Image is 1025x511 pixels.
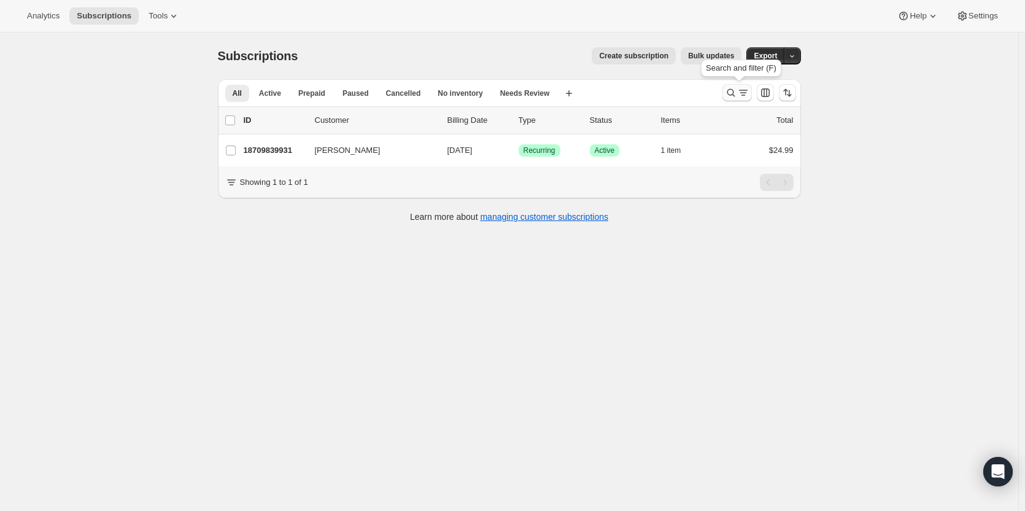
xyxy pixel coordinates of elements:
[233,88,242,98] span: All
[559,85,579,102] button: Create new view
[77,11,131,21] span: Subscriptions
[754,51,777,61] span: Export
[480,212,608,222] a: managing customer subscriptions
[722,84,752,101] button: Search and filter results
[681,47,741,64] button: Bulk updates
[69,7,139,25] button: Subscriptions
[524,146,555,155] span: Recurring
[298,88,325,98] span: Prepaid
[776,114,793,127] p: Total
[760,174,794,191] nav: Pagination
[661,146,681,155] span: 1 item
[244,144,305,157] p: 18709839931
[410,211,608,223] p: Learn more about
[590,114,651,127] p: Status
[969,11,998,21] span: Settings
[595,146,615,155] span: Active
[779,84,796,101] button: Sort the results
[20,7,67,25] button: Analytics
[519,114,580,127] div: Type
[342,88,369,98] span: Paused
[240,176,308,189] p: Showing 1 to 1 of 1
[910,11,926,21] span: Help
[307,141,430,160] button: [PERSON_NAME]
[949,7,1005,25] button: Settings
[259,88,281,98] span: Active
[149,11,168,21] span: Tools
[599,51,668,61] span: Create subscription
[592,47,676,64] button: Create subscription
[500,88,550,98] span: Needs Review
[746,47,784,64] button: Export
[688,51,734,61] span: Bulk updates
[141,7,187,25] button: Tools
[890,7,946,25] button: Help
[661,142,695,159] button: 1 item
[315,144,381,157] span: [PERSON_NAME]
[218,49,298,63] span: Subscriptions
[757,84,774,101] button: Customize table column order and visibility
[983,457,1013,486] div: Open Intercom Messenger
[438,88,482,98] span: No inventory
[447,114,509,127] p: Billing Date
[315,114,438,127] p: Customer
[27,11,60,21] span: Analytics
[769,146,794,155] span: $24.99
[244,114,794,127] div: IDCustomerBilling DateTypeStatusItemsTotal
[244,114,305,127] p: ID
[244,142,794,159] div: 18709839931[PERSON_NAME][DATE]SuccessRecurringSuccessActive1 item$24.99
[386,88,421,98] span: Cancelled
[661,114,722,127] div: Items
[447,146,473,155] span: [DATE]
